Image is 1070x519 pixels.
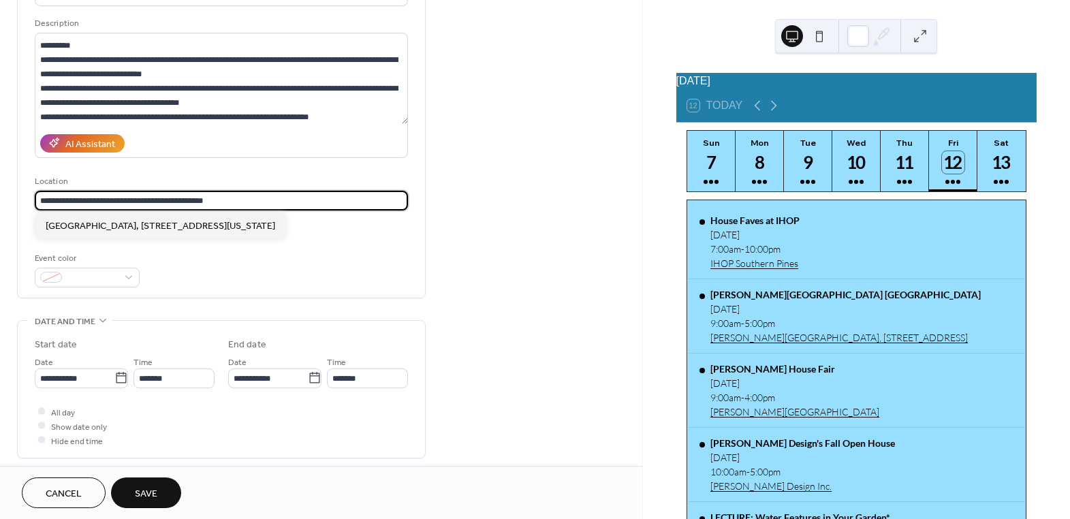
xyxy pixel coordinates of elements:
[710,332,981,343] a: [PERSON_NAME][GEOGRAPHIC_DATA], [STREET_ADDRESS]
[46,487,82,501] span: Cancel
[741,243,744,255] span: -
[710,363,879,375] div: [PERSON_NAME] House Fair
[942,151,964,174] div: 12
[744,392,775,403] span: 4:00pm
[710,289,981,300] div: [PERSON_NAME][GEOGRAPHIC_DATA] [GEOGRAPHIC_DATA]
[35,251,137,266] div: Event color
[990,151,1013,174] div: 13
[836,138,877,148] div: Wed
[894,151,916,174] div: 11
[65,137,115,151] div: AI Assistant
[710,243,741,255] span: 7:00am
[35,338,77,352] div: Start date
[40,134,125,153] button: AI Assistant
[228,355,247,369] span: Date
[51,405,75,420] span: All day
[981,138,1022,148] div: Sat
[749,151,771,174] div: 8
[710,229,800,240] div: [DATE]
[710,303,981,315] div: [DATE]
[797,151,819,174] div: 9
[700,151,723,174] div: 7
[788,138,828,148] div: Tue
[710,466,746,477] span: 10:00am
[35,355,53,369] span: Date
[881,131,929,191] button: Thu11
[832,131,881,191] button: Wed10
[710,392,741,403] span: 9:00am
[35,16,405,31] div: Description
[327,355,346,369] span: Time
[228,338,266,352] div: End date
[710,377,879,389] div: [DATE]
[710,480,895,492] a: [PERSON_NAME] Design Inc.
[691,138,731,148] div: Sun
[111,477,181,508] button: Save
[135,487,157,501] span: Save
[710,406,879,418] a: [PERSON_NAME][GEOGRAPHIC_DATA]
[22,477,106,508] button: Cancel
[35,174,405,189] div: Location
[676,73,1037,89] div: [DATE]
[46,219,275,233] span: [GEOGRAPHIC_DATA], [STREET_ADDRESS][US_STATE]
[977,131,1026,191] button: Sat13
[933,138,973,148] div: Fri
[51,420,107,434] span: Show date only
[710,452,895,463] div: [DATE]
[710,215,800,226] div: House Faves at IHOP
[929,131,977,191] button: Fri12
[710,437,895,449] div: [PERSON_NAME] Design's Fall Open House
[750,466,781,477] span: 5:00pm
[744,317,775,329] span: 5:00pm
[746,466,750,477] span: -
[35,315,95,329] span: Date and time
[845,151,868,174] div: 10
[710,317,741,329] span: 9:00am
[744,243,781,255] span: 10:00pm
[51,434,103,448] span: Hide end time
[784,131,832,191] button: Tue9
[133,355,153,369] span: Time
[885,138,925,148] div: Thu
[736,131,784,191] button: Mon8
[741,392,744,403] span: -
[710,257,800,269] a: IHOP Southern Pines
[687,131,736,191] button: Sun7
[741,317,744,329] span: -
[740,138,780,148] div: Mon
